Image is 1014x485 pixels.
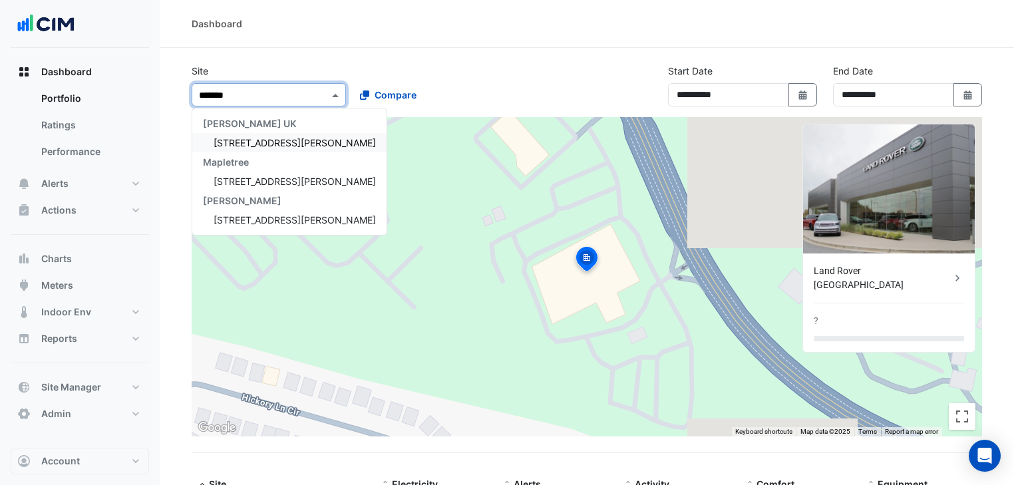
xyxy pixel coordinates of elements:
[203,195,281,206] span: [PERSON_NAME]
[11,245,149,272] button: Charts
[814,264,951,292] div: Land Rover [GEOGRAPHIC_DATA]
[11,170,149,197] button: Alerts
[31,112,149,138] a: Ratings
[192,64,208,78] label: Site
[11,85,149,170] div: Dashboard
[969,440,1001,472] div: Open Intercom Messenger
[11,401,149,427] button: Admin
[17,279,31,292] app-icon: Meters
[17,177,31,190] app-icon: Alerts
[203,156,249,168] span: Mapletree
[17,381,31,394] app-icon: Site Manager
[803,124,975,253] img: Land Rover South Atlanta
[797,89,809,100] fa-icon: Select Date
[41,305,91,319] span: Indoor Env
[41,177,69,190] span: Alerts
[833,64,873,78] label: End Date
[668,64,713,78] label: Start Date
[814,314,818,328] div: ?
[11,59,149,85] button: Dashboard
[195,419,239,436] a: Open this area in Google Maps (opens a new window)
[41,332,77,345] span: Reports
[203,118,296,129] span: [PERSON_NAME] UK
[962,89,974,100] fa-icon: Select Date
[41,204,77,217] span: Actions
[214,214,376,226] span: [STREET_ADDRESS][PERSON_NAME]
[17,252,31,265] app-icon: Charts
[41,65,92,79] span: Dashboard
[214,137,376,148] span: [STREET_ADDRESS][PERSON_NAME]
[214,176,376,187] span: [STREET_ADDRESS][PERSON_NAME]
[31,138,149,165] a: Performance
[192,17,242,31] div: Dashboard
[192,108,387,236] ng-dropdown-panel: Options list
[17,332,31,345] app-icon: Reports
[800,428,850,435] span: Map data ©2025
[17,407,31,420] app-icon: Admin
[41,279,73,292] span: Meters
[11,374,149,401] button: Site Manager
[41,407,71,420] span: Admin
[375,88,417,102] span: Compare
[11,299,149,325] button: Indoor Env
[11,448,149,474] button: Account
[11,197,149,224] button: Actions
[17,305,31,319] app-icon: Indoor Env
[351,83,425,106] button: Compare
[11,272,149,299] button: Meters
[572,245,601,277] img: site-pin-selected.svg
[11,325,149,352] button: Reports
[41,454,80,468] span: Account
[41,381,101,394] span: Site Manager
[885,428,938,435] a: Report a map error
[735,427,792,436] button: Keyboard shortcuts
[31,85,149,112] a: Portfolio
[195,419,239,436] img: Google
[17,204,31,217] app-icon: Actions
[858,428,877,435] a: Terms (opens in new tab)
[949,403,975,430] button: Toggle fullscreen view
[17,65,31,79] app-icon: Dashboard
[16,11,76,37] img: Company Logo
[41,252,72,265] span: Charts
